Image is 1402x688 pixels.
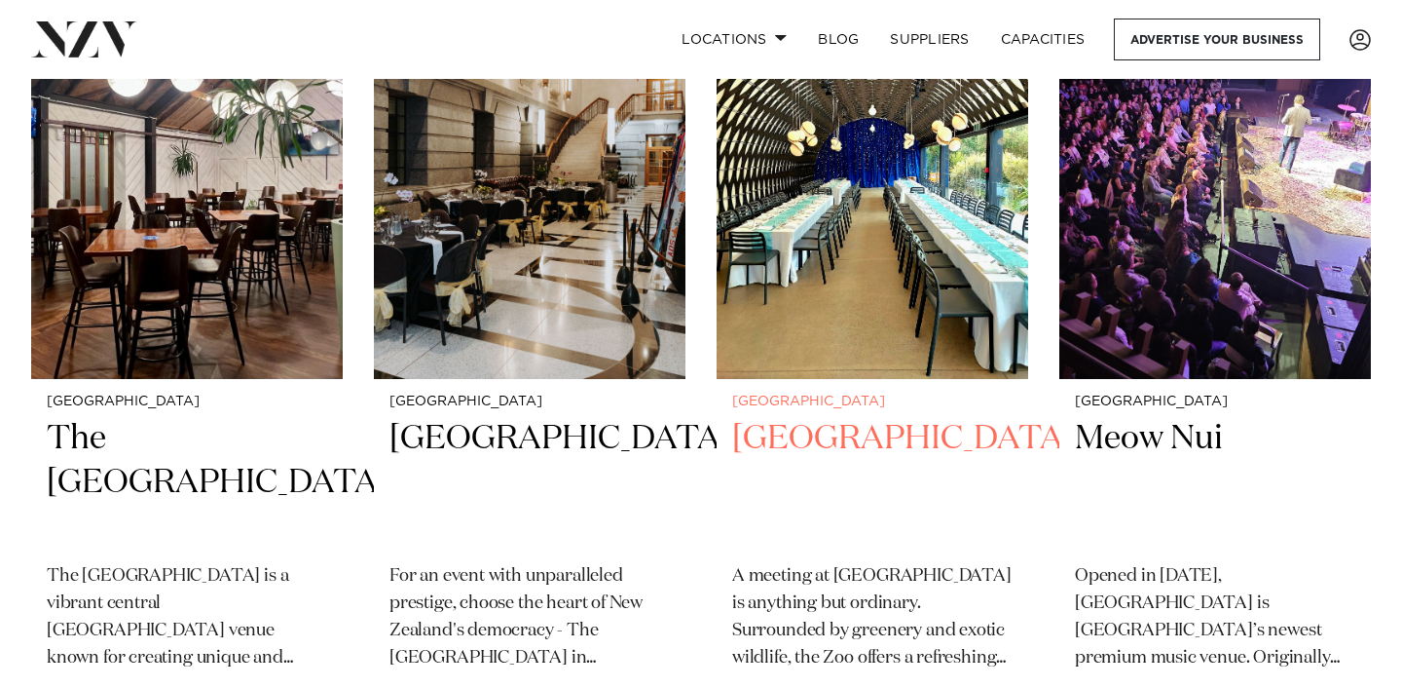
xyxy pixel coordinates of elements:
[1075,563,1355,672] p: Opened in [DATE], [GEOGRAPHIC_DATA] is [GEOGRAPHIC_DATA]’s newest premium music venue. Originally...
[47,395,327,409] small: [GEOGRAPHIC_DATA]
[389,563,670,672] p: For an event with unparalleled prestige, choose the heart of New Zealand's democracy - The [GEOGR...
[389,417,670,549] h2: [GEOGRAPHIC_DATA]
[666,19,802,60] a: Locations
[47,563,327,672] p: The [GEOGRAPHIC_DATA] is a vibrant central [GEOGRAPHIC_DATA] venue known for creating unique and ...
[802,19,874,60] a: BLOG
[31,21,137,57] img: nzv-logo.png
[874,19,984,60] a: SUPPLIERS
[732,395,1013,409] small: [GEOGRAPHIC_DATA]
[47,417,327,549] h2: The [GEOGRAPHIC_DATA]
[389,395,670,409] small: [GEOGRAPHIC_DATA]
[1114,19,1320,60] a: Advertise your business
[985,19,1101,60] a: Capacities
[1075,417,1355,549] h2: Meow Nui
[732,563,1013,672] p: A meeting at [GEOGRAPHIC_DATA] is anything but ordinary. Surrounded by greenery and exotic wildli...
[732,417,1013,549] h2: [GEOGRAPHIC_DATA]
[1075,395,1355,409] small: [GEOGRAPHIC_DATA]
